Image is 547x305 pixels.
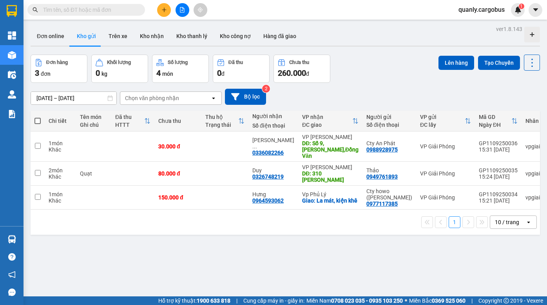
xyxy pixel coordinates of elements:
[49,146,72,153] div: Khác
[80,122,107,128] div: Ghi chú
[111,111,154,131] th: Toggle SortBy
[520,4,523,9] span: 1
[452,5,511,15] span: quanly.cargobus
[366,122,412,128] div: Số điện thoại
[298,111,362,131] th: Toggle SortBy
[449,216,460,228] button: 1
[262,85,270,93] sup: 2
[252,113,294,119] div: Người nhận
[168,60,188,65] div: Số lượng
[514,6,522,13] img: icon-new-feature
[478,56,520,70] button: Tạo Chuyến
[302,114,352,120] div: VP nhận
[366,201,398,207] div: 0977117385
[257,27,302,46] button: Hàng đã giao
[524,27,540,42] div: Tạo kho hàng mới
[302,197,359,204] div: Giao: La mát, kiện khê
[504,298,509,303] span: copyright
[420,143,471,150] div: VP Giải Phóng
[161,7,167,13] span: plus
[8,289,16,296] span: message
[420,194,471,201] div: VP Giải Phóng
[134,27,170,46] button: Kho nhận
[201,111,248,131] th: Toggle SortBy
[96,68,100,78] span: 0
[405,299,407,302] span: ⚪️
[252,174,284,180] div: 0326748219
[8,253,16,261] span: question-circle
[420,170,471,177] div: VP Giải Phóng
[529,3,542,17] button: caret-down
[8,271,16,278] span: notification
[252,150,284,156] div: 0336082266
[479,167,518,174] div: GP1109250035
[107,60,131,65] div: Khối lượng
[152,55,209,83] button: Số lượng4món
[289,60,309,65] div: Chưa thu
[102,27,134,46] button: Trên xe
[43,5,136,14] input: Tìm tên, số ĐT hoặc mã đơn
[479,114,511,120] div: Mã GD
[525,219,532,225] svg: open
[170,27,214,46] button: Kho thanh lý
[197,298,230,304] strong: 1900 633 818
[366,146,398,153] div: 0988928975
[49,167,72,174] div: 2 món
[479,146,518,153] div: 15:31 [DATE]
[221,71,225,77] span: đ
[8,110,16,118] img: solution-icon
[158,170,197,177] div: 80.000 đ
[252,197,284,204] div: 0964593062
[31,27,71,46] button: Đơn online
[432,298,465,304] strong: 0369 525 060
[8,235,16,243] img: warehouse-icon
[532,6,539,13] span: caret-down
[8,51,16,59] img: warehouse-icon
[156,68,161,78] span: 4
[252,167,294,174] div: Duy
[252,122,294,129] div: Số điện thoại
[213,55,270,83] button: Đã thu0đ
[115,114,144,120] div: Đã thu
[366,174,398,180] div: 0949761893
[80,114,107,120] div: Tên món
[101,71,107,77] span: kg
[49,197,72,204] div: Khác
[252,137,294,150] div: Thanh (Banico)
[495,218,519,226] div: 10 / trang
[252,143,257,150] span: ...
[35,68,39,78] span: 3
[41,71,51,77] span: đơn
[8,90,16,99] img: warehouse-icon
[49,140,72,146] div: 1 món
[302,122,352,128] div: ĐC giao
[409,296,465,305] span: Miền Bắc
[278,68,306,78] span: 260.000
[438,56,474,70] button: Lên hàng
[8,71,16,79] img: warehouse-icon
[306,296,403,305] span: Miền Nam
[302,170,359,183] div: DĐ: 310 phạm ngọc nhị ĐV Xanh
[420,122,465,128] div: ĐC lấy
[273,55,330,83] button: Chưa thu260.000đ
[194,3,207,17] button: aim
[366,188,412,201] div: Cty howo (Vân Quyết)
[471,296,473,305] span: |
[479,140,518,146] div: GP1109250036
[158,118,197,124] div: Chưa thu
[71,27,102,46] button: Kho gửi
[306,71,309,77] span: đ
[366,140,412,146] div: Cty An Phát
[236,296,237,305] span: |
[31,92,116,104] input: Select a date range.
[366,114,412,120] div: Người gửi
[479,191,518,197] div: GP1109250034
[205,114,238,120] div: Thu hộ
[7,5,17,17] img: logo-vxr
[302,164,359,170] div: VP [PERSON_NAME]
[252,191,294,197] div: Hưng
[49,118,72,124] div: Chi tiết
[479,122,511,128] div: Ngày ĐH
[210,95,217,101] svg: open
[479,174,518,180] div: 15:24 [DATE]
